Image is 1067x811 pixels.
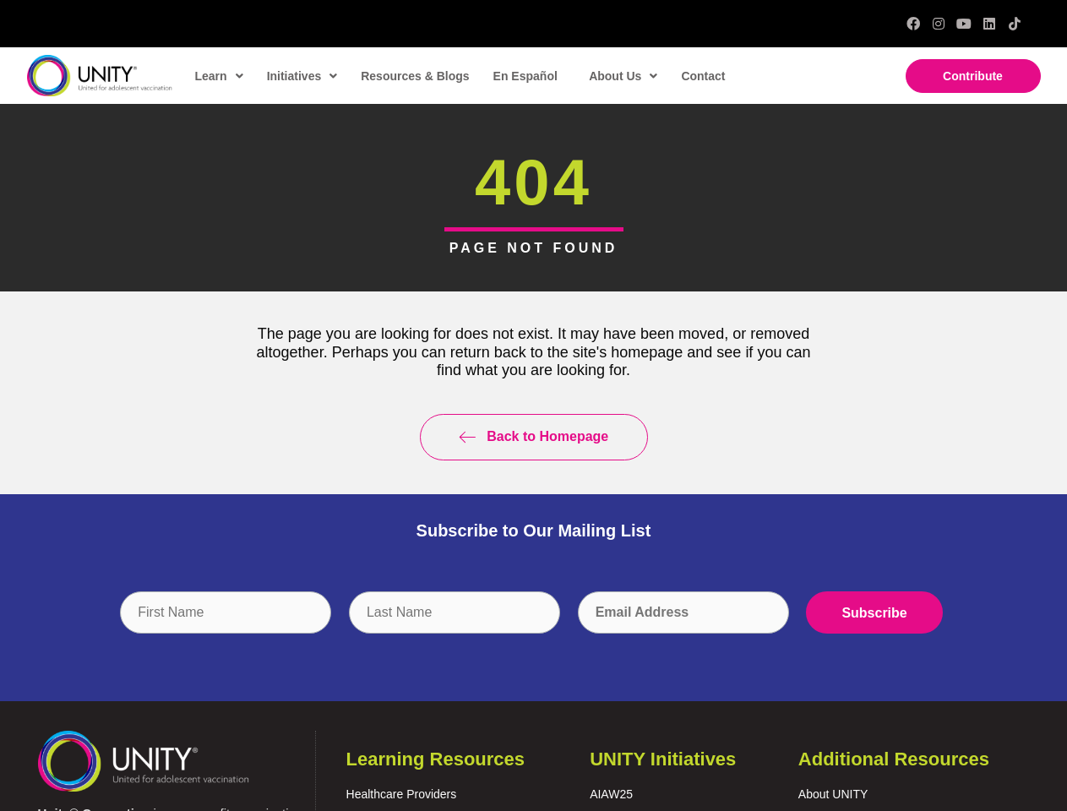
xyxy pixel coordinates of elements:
[983,17,996,30] a: LinkedIn
[449,241,618,255] span: PAGE NOT FOUND
[475,146,592,218] span: 404
[1008,17,1021,30] a: TikTok
[120,591,331,634] input: First Name
[589,63,657,89] span: About Us
[267,63,338,89] span: Initiatives
[943,69,1003,83] span: Contribute
[346,787,457,801] a: Healthcare Providers
[487,429,608,444] span: Back to Homepage
[346,748,525,770] span: Learning Resources
[416,521,651,540] span: Subscribe to Our Mailing List
[806,591,942,634] input: Subscribe
[420,414,648,460] a: Back to Homepage
[590,748,736,770] span: UNITY Initiatives
[352,57,476,95] a: Resources & Blogs
[485,57,564,95] a: En Español
[798,748,989,770] span: Additional Resources
[257,325,811,378] span: The page you are looking for does not exist. It may have been moved, or removed altogether. Perha...
[349,591,560,634] input: Last Name
[672,57,732,95] a: Contact
[578,591,789,634] input: Email Address
[493,69,558,83] span: En Español
[798,787,868,801] a: About UNITY
[932,17,945,30] a: Instagram
[906,59,1041,93] a: Contribute
[361,69,469,83] span: Resources & Blogs
[906,17,920,30] a: Facebook
[27,55,172,96] img: unity-logo-dark
[38,731,249,791] img: unity-logo
[957,17,971,30] a: YouTube
[681,69,725,83] span: Contact
[590,787,633,801] a: AIAW25
[580,57,664,95] a: About Us
[195,63,243,89] span: Learn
